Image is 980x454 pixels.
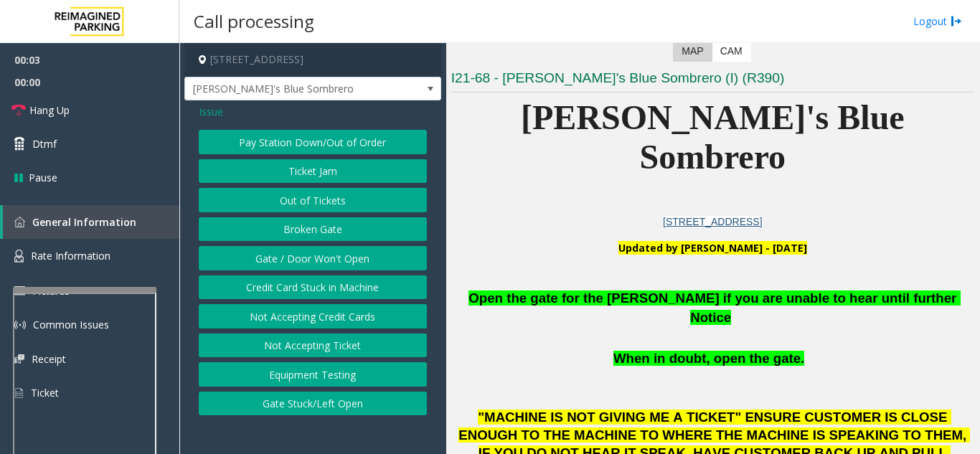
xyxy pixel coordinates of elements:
[199,304,427,328] button: Not Accepting Credit Cards
[618,241,807,255] b: Updated by [PERSON_NAME] - [DATE]
[951,14,962,29] img: logout
[663,216,762,227] a: [STREET_ADDRESS]
[32,136,57,151] span: Dtmf
[29,103,70,118] span: Hang Up
[199,246,427,270] button: Gate / Door Won't Open
[199,275,427,300] button: Credit Card Stuck in Machine
[199,217,427,242] button: Broken Gate
[199,130,427,154] button: Pay Station Down/Out of Order
[185,77,390,100] span: [PERSON_NAME]'s Blue Sombrero
[184,43,441,77] h4: [STREET_ADDRESS]
[199,392,427,416] button: Gate Stuck/Left Open
[187,4,321,39] h3: Call processing
[468,290,960,325] span: Open the gate for the [PERSON_NAME] if you are unable to hear until further Notice
[199,362,427,387] button: Equipment Testing
[199,104,223,119] span: Issue
[199,334,427,358] button: Not Accepting Ticket
[32,215,136,229] span: General Information
[32,284,70,298] span: Pictures
[29,170,57,185] span: Pause
[14,250,24,263] img: 'icon'
[3,205,179,239] a: General Information
[14,217,25,227] img: 'icon'
[913,14,962,29] a: Logout
[613,351,804,366] span: When in doubt, open the gate.
[521,98,905,176] span: [PERSON_NAME]'s Blue Sombrero
[31,249,110,263] span: Rate Information
[673,41,712,62] label: Map
[199,188,427,212] button: Out of Tickets
[451,69,974,93] h3: I21-68 - [PERSON_NAME]'s Blue Sombrero (I) (R390)
[199,159,427,184] button: Ticket Jam
[712,41,751,62] label: CAM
